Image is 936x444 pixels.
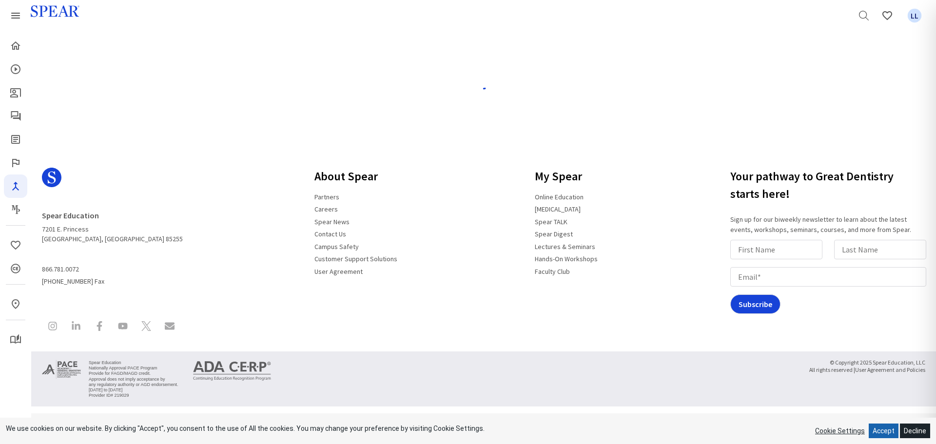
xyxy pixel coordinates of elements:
a: Spear Education on YouTube [112,315,134,339]
a: Customer Support Solutions [309,251,403,267]
input: Last Name [834,240,926,259]
a: Campus Safety [309,238,365,255]
a: Spear Digest [529,226,579,242]
a: Home [4,34,27,58]
button: Accept [869,424,898,438]
a: Cookie Settings [815,427,865,435]
a: Online Education [529,189,589,205]
button: Decline [900,424,930,438]
a: Faculty Club Elite [4,151,27,174]
img: spinner-blue.svg [476,75,491,90]
a: Spear Education on Facebook [89,315,110,339]
li: any regulatory authority or AGD endorsement. [89,382,178,387]
a: Contact Spear Education [159,315,180,339]
a: User Agreement [309,263,369,280]
a: Spear Education on LinkedIn [65,315,87,339]
a: Spear Products [4,4,27,27]
input: Email* [730,267,926,287]
address: 7201 E. Princess [GEOGRAPHIC_DATA], [GEOGRAPHIC_DATA] 85255 [42,207,183,244]
h3: My Spear [529,164,604,189]
a: Hands-On Workshops [529,251,604,267]
a: CE Credits [4,257,27,280]
h3: About Spear [309,164,403,189]
a: Spear News [309,213,355,230]
a: Spear Education on X [136,315,157,339]
li: Provider ID# 219029 [89,393,178,398]
input: Subscribe [730,294,780,314]
a: Search [852,4,876,27]
a: Courses [4,58,27,81]
a: Spear Talk [4,104,27,128]
a: In-Person & Virtual [4,292,27,316]
a: Favorites [876,4,899,27]
li: Provide for FAGD/MAGD credit. [89,371,178,376]
span: We use cookies on our website. By clicking "Accept", you consent to the use of All the cookies. Y... [6,425,485,432]
li: [DATE] to [DATE] [89,387,178,393]
a: 866.781.0072 [42,261,85,278]
a: Faculty Club [529,263,576,280]
a: Partners [309,189,345,205]
a: Patient Education [4,81,27,104]
li: Spear Education [89,360,178,366]
a: Spear TALK [529,213,573,230]
p: Sign up for our biweekly newsletter to learn about the latest events, workshops, seminars, course... [730,214,930,235]
a: Lectures & Seminars [529,238,601,255]
a: Favorites [903,4,926,27]
a: Careers [309,201,344,217]
span: [PHONE_NUMBER] Fax [42,261,183,286]
a: Spear Digest [4,128,27,151]
a: Masters Program [4,198,27,221]
a: My Study Club [4,328,27,351]
a: User Agreement and Policies [855,364,925,375]
a: Spear Logo [42,164,183,199]
li: Approval does not imply acceptance by [89,377,178,382]
a: Navigator Pro [4,174,27,198]
img: ADA CERP Continuing Education Recognition Program [193,361,271,381]
svg: Spear Logo [42,168,61,187]
img: Approved PACE Program Provider [42,359,81,380]
a: Favorites [4,233,27,257]
a: Spear Education on Instagram [42,315,63,339]
a: [MEDICAL_DATA] [529,201,586,217]
input: First Name [730,240,822,259]
h4: Loading [48,60,919,70]
h3: Your pathway to Great Dentistry starts here! [730,164,930,207]
a: Contact Us [309,226,352,242]
li: Nationally Approval PACE Program [89,366,178,371]
small: © Copyright 2025 Spear Education, LLC All rights reserved | [809,359,925,374]
a: Spear Education [42,207,105,224]
span: LL [908,9,922,23]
